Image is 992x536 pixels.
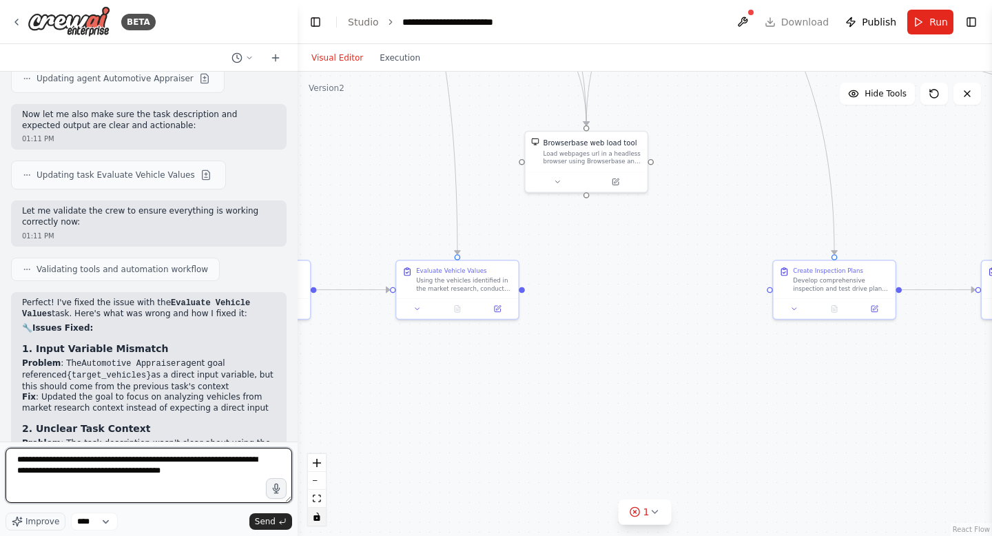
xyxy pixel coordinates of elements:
strong: 2. Unclear Task Context [22,423,151,434]
img: Logo [28,6,110,37]
div: BETA [121,14,156,30]
button: Open in side panel [857,303,891,315]
div: 01:11 PM [22,231,276,241]
span: Run [929,15,948,29]
g: Edge from 6167befa-d415-4974-be9e-c594265eaac3 to c2c31ce9-53f0-4901-bd81-bf13895c82d9 [902,285,975,294]
span: Updating task Evaluate Vehicle Values [37,169,195,181]
a: Studio [348,17,379,28]
button: No output available [436,303,478,315]
button: Improve [6,513,65,530]
button: Send [249,513,292,530]
div: Search major automotive platforms (AutoTrader, [DOMAIN_NAME], CarMax, Carvana, Facebook Marketpla... [208,277,304,293]
img: BrowserbaseLoadTool [531,138,539,146]
button: Hide Tools [840,83,915,105]
button: 1 [619,499,672,525]
button: Show right sidebar [962,12,981,32]
button: Open in side panel [588,176,643,187]
span: Send [255,516,276,527]
p: Now let me also make sure the task description and expected output are clear and actionable: [22,110,276,131]
li: : Updated the goal to focus on analyzing vehicles from market research context instead of expecti... [22,392,276,413]
p: Perfect! I've fixed the issue with the task. Here's what was wrong and how I fixed it: [22,298,276,320]
button: Publish [840,10,902,34]
button: Open in side panel [272,303,306,315]
code: {target_vehicles} [67,371,151,380]
button: Switch to previous chat [226,50,259,66]
button: Run [907,10,953,34]
strong: 1. Input Variable Mismatch [22,343,169,354]
div: Browserbase web load tool [543,138,637,147]
div: BrowserbaseLoadToolBrowserbase web load toolLoad webpages url in a headless browser using Browser... [524,131,648,193]
li: : The task description wasn't clear about using the output from the previous task [22,438,276,472]
span: Improve [25,516,59,527]
strong: Issues Fixed: [32,323,93,333]
button: zoom in [308,454,326,472]
div: React Flow controls [308,454,326,526]
span: Publish [862,15,896,29]
div: Using the vehicles identified in the market research, conduct detailed fair market value analysis... [416,277,513,293]
button: zoom out [308,472,326,490]
p: Let me validate the crew to ensure everything is working correctly now: [22,206,276,227]
span: Hide Tools [865,88,907,99]
span: Validating tools and automation workflow [37,264,208,275]
button: Click to speak your automation idea [266,478,287,499]
button: Visual Editor [303,50,371,66]
div: Evaluate Vehicle Values [416,267,486,275]
strong: Problem [22,358,61,368]
div: Develop comprehensive inspection and test drive plans for the top vehicle candidates. Create vehi... [793,277,889,293]
button: Execution [371,50,428,66]
div: Evaluate Vehicle ValuesUsing the vehicles identified in the market research, conduct detailed fai... [395,260,519,320]
button: toggle interactivity [308,508,326,526]
div: 01:11 PM [22,134,276,144]
button: Hide left sidebar [306,12,325,32]
code: Automotive Appraiser [82,359,181,369]
button: Open in side panel [480,303,514,315]
div: Search major automotive platforms (AutoTrader, [DOMAIN_NAME], CarMax, Carvana, Facebook Marketpla... [187,260,311,320]
button: Start a new chat [265,50,287,66]
li: : The agent goal referenced as a direct input variable, but this should come from the previous ta... [22,358,276,392]
div: Version 2 [309,83,344,94]
h2: 🔧 [22,323,276,334]
div: Create Inspection PlansDevelop comprehensive inspection and test drive plans for the top vehicle ... [772,260,896,320]
span: Updating agent Automotive Appraiser [37,73,194,84]
button: fit view [308,490,326,508]
nav: breadcrumb [348,15,526,29]
button: No output available [814,303,856,315]
strong: Fix [22,392,36,402]
g: Edge from 55348356-914d-44f3-976b-e6c5da0e0e00 to e77eafe8-2c92-4fc6-ba4e-28f9059e5a04 [316,285,390,294]
a: React Flow attribution [953,526,990,533]
div: Load webpages url in a headless browser using Browserbase and return the contents [543,150,641,165]
strong: Problem [22,438,61,448]
div: Create Inspection Plans [793,267,863,275]
span: 1 [643,505,650,519]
